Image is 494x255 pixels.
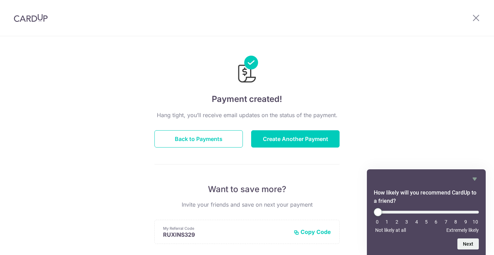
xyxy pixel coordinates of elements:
li: 3 [403,219,410,225]
img: Payments [236,56,258,85]
button: Create Another Payment [251,130,340,148]
li: 2 [393,219,400,225]
h2: How likely will you recommend CardUp to a friend? Select an option from 0 to 10, with 0 being Not... [374,189,479,205]
span: Not likely at all [375,227,406,233]
li: 9 [462,219,469,225]
button: Copy Code [294,228,331,235]
li: 10 [472,219,479,225]
div: How likely will you recommend CardUp to a friend? Select an option from 0 to 10, with 0 being Not... [374,175,479,249]
p: Want to save more? [154,184,340,195]
div: How likely will you recommend CardUp to a friend? Select an option from 0 to 10, with 0 being Not... [374,208,479,233]
li: 0 [374,219,381,225]
p: Invite your friends and save on next your payment [154,200,340,209]
li: 8 [452,219,459,225]
p: Hang tight, you’ll receive email updates on the status of the payment. [154,111,340,119]
li: 1 [383,219,390,225]
li: 4 [413,219,420,225]
p: RUXINS329 [163,231,288,238]
li: 6 [433,219,439,225]
span: Extremely likely [446,227,479,233]
button: Hide survey [471,175,479,183]
img: CardUp [14,14,48,22]
li: 7 [443,219,449,225]
button: Back to Payments [154,130,243,148]
li: 5 [423,219,430,225]
p: My Referral Code [163,226,288,231]
button: Next question [457,238,479,249]
h4: Payment created! [154,93,340,105]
